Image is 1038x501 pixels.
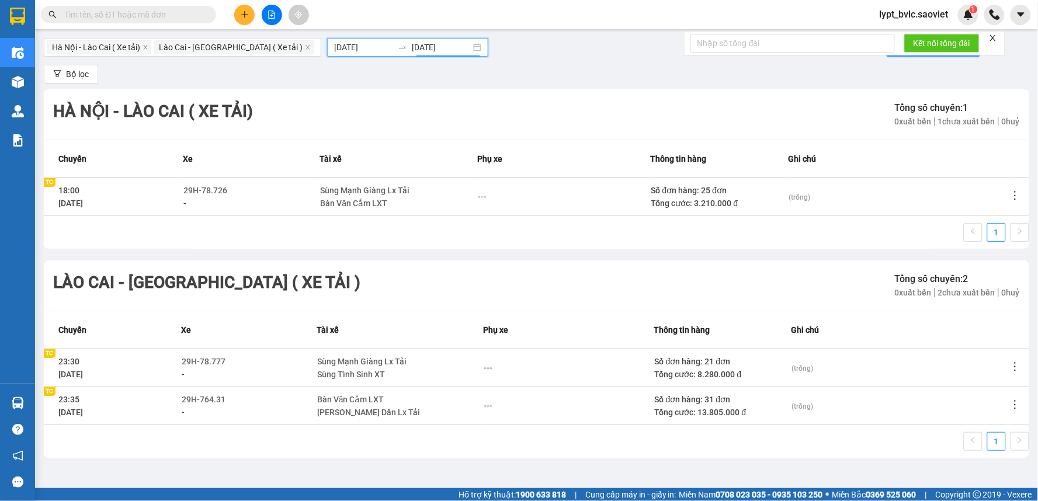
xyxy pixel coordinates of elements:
span: Bộ lọc [66,68,89,81]
span: close [305,44,311,51]
div: --- [484,399,493,412]
span: | [575,488,577,501]
span: Hà Nội - Lào Cai ( Xe tải) [47,40,151,54]
div: Sùng Mạnh Giàng Lx Tải [317,355,407,368]
span: Tài xế [320,152,342,165]
span: Thông tin hàng [651,152,707,165]
span: 1 chưa xuất bến [935,117,999,126]
span: 29H-78.726 [183,186,227,195]
div: Tổng số chuyến: 1 [895,100,1020,115]
button: plus [234,5,255,25]
div: Số đơn hàng: 21 đơn [655,355,791,368]
span: filter [53,69,61,79]
span: more [1009,399,1021,410]
span: 0 huỷ [999,288,1020,297]
span: [DATE] [58,408,83,417]
img: warehouse-icon [12,397,24,409]
div: Bàn Văn Cắm LXT [317,393,420,406]
span: left [970,437,977,444]
span: Chuyến [58,152,86,165]
div: Tổng cước: 8.280.000 đ [655,368,791,381]
span: ⚪️ [826,492,829,497]
span: 1 [971,5,975,13]
sup: 1 [970,5,978,13]
span: (trống) [792,364,814,373]
a: 1 [988,224,1005,241]
a: 1 [988,433,1005,450]
div: Sùng Tỉnh Sinh XT [317,368,407,381]
button: right [1011,223,1029,242]
span: Ghi chú [791,323,820,336]
input: Tìm tên, số ĐT hoặc mã đơn [64,8,202,21]
span: (trống) [789,193,810,201]
span: - [182,408,185,417]
span: question-circle [12,424,23,435]
span: Kết nối tổng đài [914,37,970,50]
li: Next Page [1011,223,1029,242]
div: Số đơn hàng: 25 đơn [651,184,787,197]
span: aim [294,11,303,19]
li: Previous Page [964,223,983,242]
button: file-add [262,5,282,25]
img: icon-new-feature [963,9,974,20]
span: right [1016,437,1023,444]
span: 29H-78.777 [182,357,225,366]
span: 0 xuất bến [895,288,935,297]
span: plus [241,11,249,19]
span: file-add [268,11,276,19]
span: notification [12,450,23,461]
span: Miền Nam [679,488,823,501]
span: - [183,199,186,208]
span: Xe [183,152,193,165]
button: filterBộ lọc [44,65,98,83]
span: right [1016,228,1023,235]
span: - [182,370,185,379]
span: | [925,488,927,501]
strong: 0369 525 060 [866,490,917,499]
span: Hỗ trợ kỹ thuật: [459,488,566,501]
img: phone-icon [990,9,1000,20]
button: left [964,223,983,242]
img: warehouse-icon [12,47,24,59]
span: 23:35 [58,395,79,404]
img: solution-icon [12,134,24,147]
span: 2 chưa xuất bến [935,288,999,297]
span: swap-right [398,43,407,52]
span: to [398,43,407,52]
div: TC [44,178,55,187]
button: left [964,432,983,451]
span: [DATE] [58,370,83,379]
img: warehouse-icon [12,105,24,117]
span: Lào Cai - [GEOGRAPHIC_DATA] ( Xe tải ) [159,41,303,54]
span: more [1009,190,1021,201]
li: 1 [987,432,1006,451]
li: 1 [987,223,1006,242]
span: close [989,34,997,42]
span: Phụ xe [477,152,502,165]
div: --- [484,361,493,374]
span: Tài xế [317,323,339,336]
span: 29H-764.31 [182,395,225,404]
div: TC [44,349,55,358]
span: Xe [181,323,191,336]
div: Hà Nội - Lào Cai ( Xe tải) [53,99,253,124]
span: 23:30 [58,357,79,366]
div: Tổng số chuyến: 2 [895,272,1020,286]
span: Lào Cai - Hà Nội ( Xe tải ) [154,40,314,54]
span: search [48,11,57,19]
button: aim [289,5,309,25]
button: Kết nối tổng đài [904,34,980,53]
span: Cung cấp máy in - giấy in: [585,488,676,501]
span: message [12,476,23,488]
span: (trống) [792,402,814,410]
li: Previous Page [964,432,983,451]
div: Tổng cước: 13.805.000 đ [655,406,791,419]
div: Tổng cước: 3.210.000 đ [651,197,787,210]
span: lypt_bvlc.saoviet [870,7,958,22]
li: Next Page [1011,432,1029,451]
div: Bàn Văn Cắm LXT [321,197,410,210]
div: Số đơn hàng: 31 đơn [655,393,791,406]
div: [PERSON_NAME] Dần Lx Tải [317,406,420,419]
input: Ngày bắt đầu [334,41,393,54]
input: Ngày kết thúc [412,41,471,54]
